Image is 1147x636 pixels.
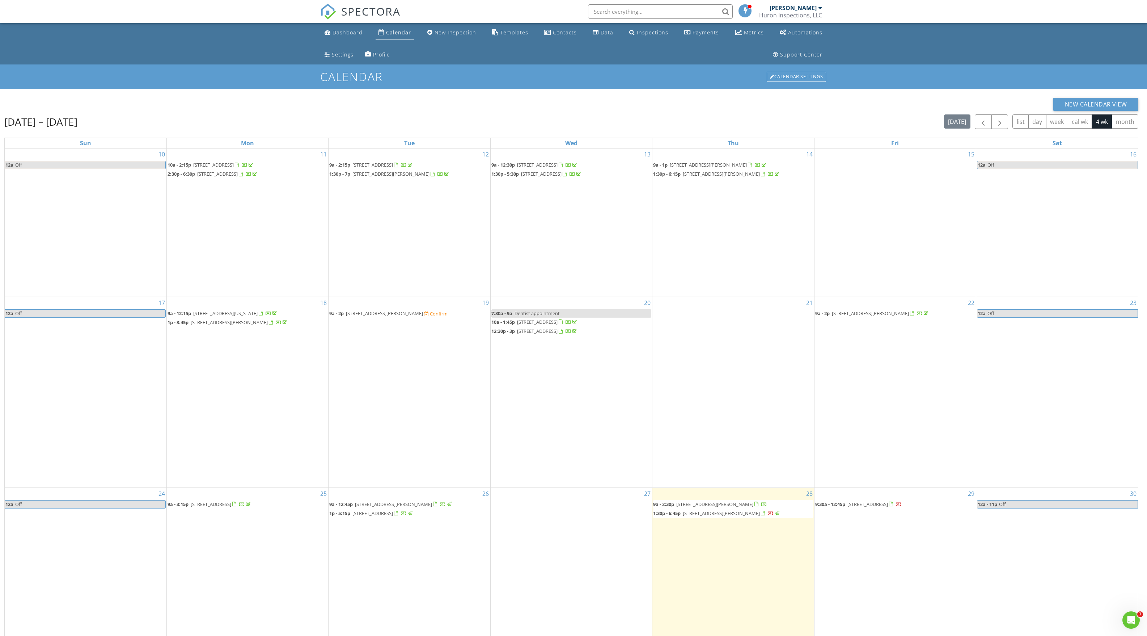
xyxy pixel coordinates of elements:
[944,114,970,129] button: [DATE]
[653,500,813,509] a: 9a - 2:30p [STREET_ADDRESS][PERSON_NAME]
[815,501,845,507] span: 9:30a - 12:45p
[815,501,902,507] a: 9:30a - 12:45p [STREET_ADDRESS]
[653,510,780,516] a: 1:30p - 6:45p [STREET_ADDRESS][PERSON_NAME]
[491,162,515,168] span: 9a - 12:30p
[168,162,254,168] a: 10a - 2:15p [STREET_ADDRESS]
[168,501,189,507] span: 9a - 3:15p
[168,319,189,326] span: 1p - 3:45p
[670,162,747,168] span: [STREET_ADDRESS][PERSON_NAME]
[683,510,760,516] span: [STREET_ADDRESS][PERSON_NAME]
[491,170,651,179] a: 1:30p - 5:30p [STREET_ADDRESS]
[966,148,976,160] a: Go to August 15, 2025
[588,4,733,19] input: Search everything...
[168,319,288,326] a: 1p - 3:45p [STREET_ADDRESS][PERSON_NAME]
[517,319,558,325] span: [STREET_ADDRESS]
[168,161,327,170] a: 10a - 2:15p [STREET_ADDRESS]
[319,297,328,309] a: Go to August 18, 2025
[191,501,231,507] span: [STREET_ADDRESS]
[320,4,336,20] img: The Best Home Inspection Software - Spectora
[424,310,448,317] a: Confirm
[5,297,166,488] td: Go to August 17, 2025
[626,26,671,39] a: Inspections
[329,297,490,488] td: Go to August 19, 2025
[653,501,767,507] a: 9a - 2:30p [STREET_ADDRESS][PERSON_NAME]
[975,114,992,129] button: Previous
[329,310,424,317] a: 9a - 2p [STREET_ADDRESS][PERSON_NAME]
[491,328,578,334] a: 12:30p - 3p [STREET_ADDRESS]
[332,51,354,58] div: Settings
[788,29,822,36] div: Automations
[653,162,668,168] span: 9a - 1p
[491,327,651,336] a: 12:30p - 3p [STREET_ADDRESS]
[643,297,652,309] a: Go to August 20, 2025
[767,72,826,82] div: Calendar Settings
[490,148,652,297] td: Go to August 13, 2025
[517,328,558,334] span: [STREET_ADDRESS]
[376,26,414,39] a: Calendar
[319,148,328,160] a: Go to August 11, 2025
[329,161,489,170] a: 9a - 2:15p [STREET_ADDRESS]
[977,310,986,317] span: 12a
[653,171,780,177] a: 1:30p - 6:15p [STREET_ADDRESS][PERSON_NAME]
[329,501,453,507] a: 9a - 12:45p [STREET_ADDRESS][PERSON_NAME]
[517,162,558,168] span: [STREET_ADDRESS]
[329,501,353,507] span: 9a - 12:45p
[329,510,414,516] a: 1p - 5:15p [STREET_ADDRESS]
[1053,98,1139,111] button: New Calendar View
[489,26,531,39] a: Templates
[653,161,813,170] a: 9a - 1p [STREET_ADDRESS][PERSON_NAME]
[653,509,813,518] a: 1:30p - 6:45p [STREET_ADDRESS][PERSON_NAME]
[4,114,77,129] h2: [DATE] – [DATE]
[681,26,722,39] a: Payments
[890,138,900,148] a: Friday
[168,171,195,177] span: 2:30p - 6:30p
[1051,138,1063,148] a: Saturday
[805,488,814,499] a: Go to August 28, 2025
[319,488,328,499] a: Go to August 25, 2025
[780,51,822,58] div: Support Center
[491,319,515,325] span: 10a - 1:45p
[5,310,14,317] span: 12a
[329,148,490,297] td: Go to August 12, 2025
[491,318,651,327] a: 10a - 1:45p [STREET_ADDRESS]
[977,501,998,508] span: 12a - 11p
[987,310,994,317] span: Off
[1137,611,1143,617] span: 1
[333,29,363,36] div: Dashboard
[541,26,580,39] a: Contacts
[832,310,909,317] span: [STREET_ADDRESS][PERSON_NAME]
[157,297,166,309] a: Go to August 17, 2025
[491,171,582,177] a: 1:30p - 5:30p [STREET_ADDRESS]
[1028,114,1046,129] button: day
[386,29,411,36] div: Calendar
[766,71,827,83] a: Calendar Settings
[15,162,22,168] span: Off
[424,26,479,39] a: New Inspection
[1112,114,1138,129] button: month
[352,510,393,516] span: [STREET_ADDRESS]
[15,310,22,317] span: Off
[515,310,560,317] span: Dentist appointment
[322,26,365,39] a: Dashboard
[1129,297,1138,309] a: Go to August 23, 2025
[521,171,562,177] span: [STREET_ADDRESS]
[346,310,423,317] span: [STREET_ADDRESS][PERSON_NAME]
[168,171,258,177] a: 2:30p - 6:30p [STREET_ADDRESS]
[157,148,166,160] a: Go to August 10, 2025
[491,310,512,317] span: 7:30a - 9a
[491,171,519,177] span: 1:30p - 5:30p
[653,171,681,177] span: 1:30p - 6:15p
[355,501,432,507] span: [STREET_ADDRESS][PERSON_NAME]
[168,310,278,317] a: 9a - 12:15p [STREET_ADDRESS][US_STATE]
[352,171,429,177] span: [STREET_ADDRESS][PERSON_NAME]
[5,148,166,297] td: Go to August 10, 2025
[805,148,814,160] a: Go to August 14, 2025
[329,171,450,177] a: 1:30p - 7p [STREET_ADDRESS][PERSON_NAME]
[329,310,344,317] span: 9a - 2p
[168,318,327,327] a: 1p - 3:45p [STREET_ADDRESS][PERSON_NAME]
[770,48,825,62] a: Support Center
[977,161,986,169] span: 12a
[653,170,813,179] a: 1:30p - 6:15p [STREET_ADDRESS][PERSON_NAME]
[168,500,327,509] a: 9a - 3:15p [STREET_ADDRESS]
[329,510,350,516] span: 1p - 5:15p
